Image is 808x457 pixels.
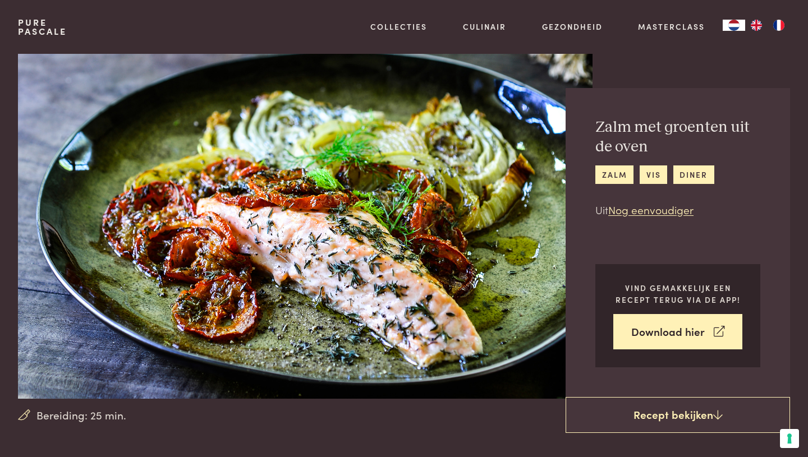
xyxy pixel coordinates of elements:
[566,397,790,433] a: Recept bekijken
[638,21,705,33] a: Masterclass
[745,20,790,31] ul: Language list
[640,165,667,184] a: vis
[18,18,67,36] a: PurePascale
[745,20,768,31] a: EN
[36,407,126,423] span: Bereiding: 25 min.
[608,202,694,217] a: Nog eenvoudiger
[723,20,745,31] a: NL
[673,165,714,184] a: diner
[18,54,593,399] img: Zalm met groenten uit de oven
[370,21,427,33] a: Collecties
[613,282,742,305] p: Vind gemakkelijk een recept terug via de app!
[463,21,506,33] a: Culinair
[595,118,760,156] h2: Zalm met groenten uit de oven
[542,21,603,33] a: Gezondheid
[595,165,633,184] a: zalm
[613,314,742,349] a: Download hier
[595,202,760,218] p: Uit
[768,20,790,31] a: FR
[723,20,790,31] aside: Language selected: Nederlands
[723,20,745,31] div: Language
[780,429,799,448] button: Uw voorkeuren voor toestemming voor trackingtechnologieën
